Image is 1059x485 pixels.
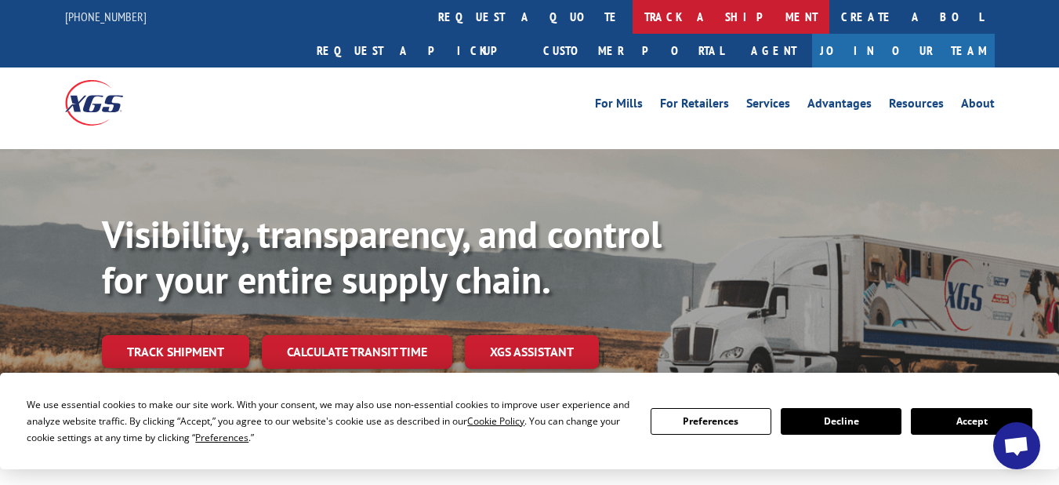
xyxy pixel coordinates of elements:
[781,408,901,435] button: Decline
[735,34,812,67] a: Agent
[465,335,599,369] a: XGS ASSISTANT
[467,414,524,428] span: Cookie Policy
[262,335,452,369] a: Calculate transit time
[195,431,248,444] span: Preferences
[660,97,729,115] a: For Retailers
[746,97,790,115] a: Services
[27,396,631,446] div: We use essential cookies to make our site work. With your consent, we may also use non-essential ...
[889,97,944,115] a: Resources
[102,210,662,304] b: Visibility, transparency, and control for your entire supply chain.
[65,9,147,24] a: [PHONE_NUMBER]
[812,34,995,67] a: Join Our Team
[651,408,771,435] button: Preferences
[961,97,995,115] a: About
[807,97,872,115] a: Advantages
[102,335,249,368] a: Track shipment
[993,422,1040,469] a: Open chat
[595,97,643,115] a: For Mills
[911,408,1032,435] button: Accept
[531,34,735,67] a: Customer Portal
[305,34,531,67] a: Request a pickup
